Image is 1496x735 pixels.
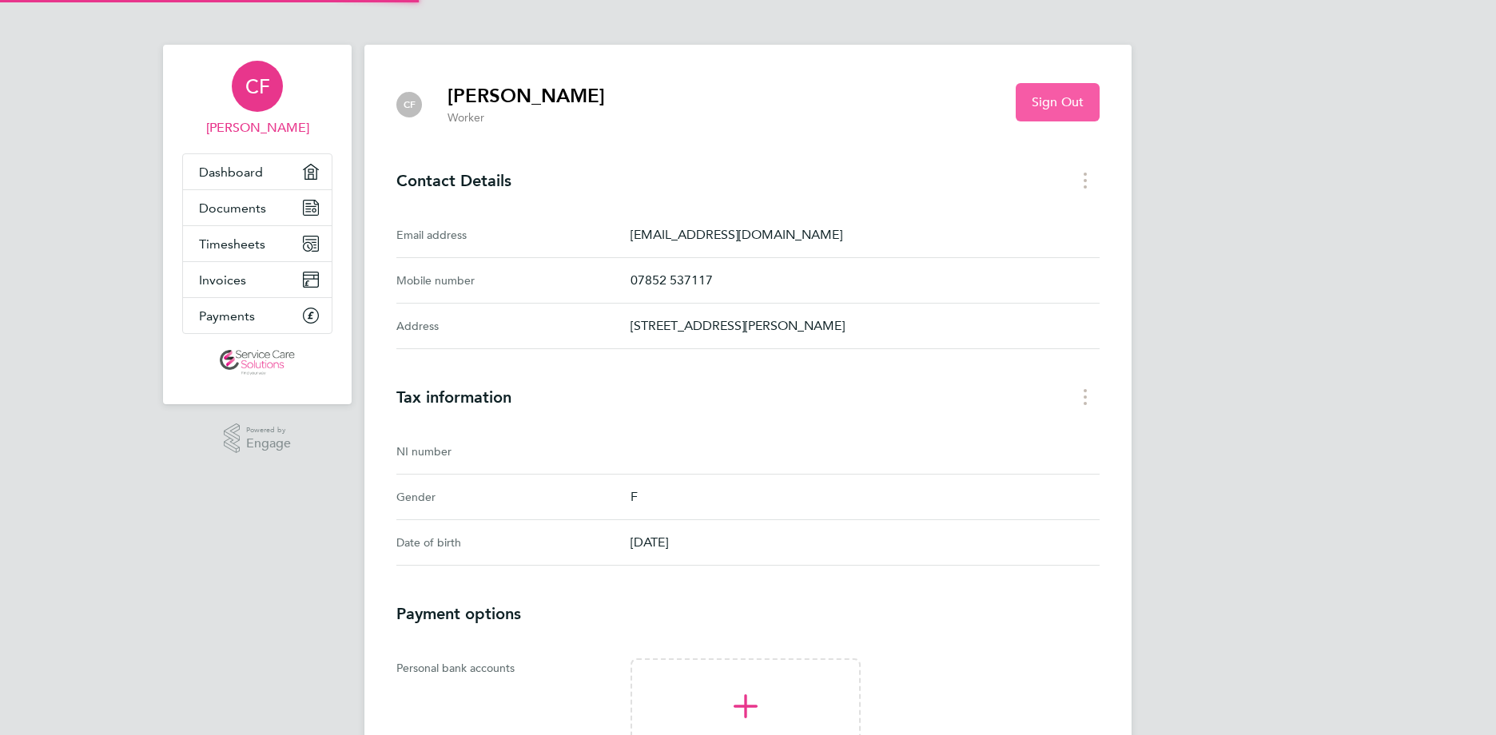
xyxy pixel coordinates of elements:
div: Date of birth [396,533,631,552]
button: Tax information menu [1071,384,1100,409]
div: NI number [396,442,631,461]
div: Address [396,316,631,336]
h3: Tax information [396,387,1100,407]
h3: Payment options [396,604,1100,623]
span: CF [404,99,416,110]
div: Mobile number [396,271,631,290]
span: Timesheets [199,236,265,252]
p: [DATE] [631,533,1100,552]
div: Cleo Ferguson [396,92,422,117]
span: Powered by [246,423,291,437]
div: Email address [396,225,631,244]
span: Invoices [199,272,246,288]
nav: Main navigation [163,45,352,404]
span: Cleo Ferguson [182,118,332,137]
p: 07852 537117 [631,271,1100,290]
span: Payments [199,308,255,324]
button: Sign Out [1016,83,1100,121]
a: Payments [183,298,332,333]
p: [STREET_ADDRESS][PERSON_NAME] [631,316,1100,336]
img: servicecare-logo-retina.png [220,350,295,375]
span: Engage [246,437,291,451]
h2: [PERSON_NAME] [448,83,605,109]
p: Worker [448,110,605,126]
p: F [631,487,1100,507]
a: Go to home page [182,350,332,375]
div: Gender [396,487,631,507]
button: Contact Details menu [1071,168,1100,193]
a: Documents [183,190,332,225]
h3: Contact Details [396,171,1100,190]
a: Invoices [183,262,332,297]
a: Timesheets [183,226,332,261]
a: Powered byEngage [224,423,292,454]
span: Documents [199,201,266,216]
a: Dashboard [183,154,332,189]
a: CF[PERSON_NAME] [182,61,332,137]
span: CF [245,76,270,97]
p: [EMAIL_ADDRESS][DOMAIN_NAME] [631,225,1100,244]
span: Sign Out [1032,94,1084,110]
span: Dashboard [199,165,263,180]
